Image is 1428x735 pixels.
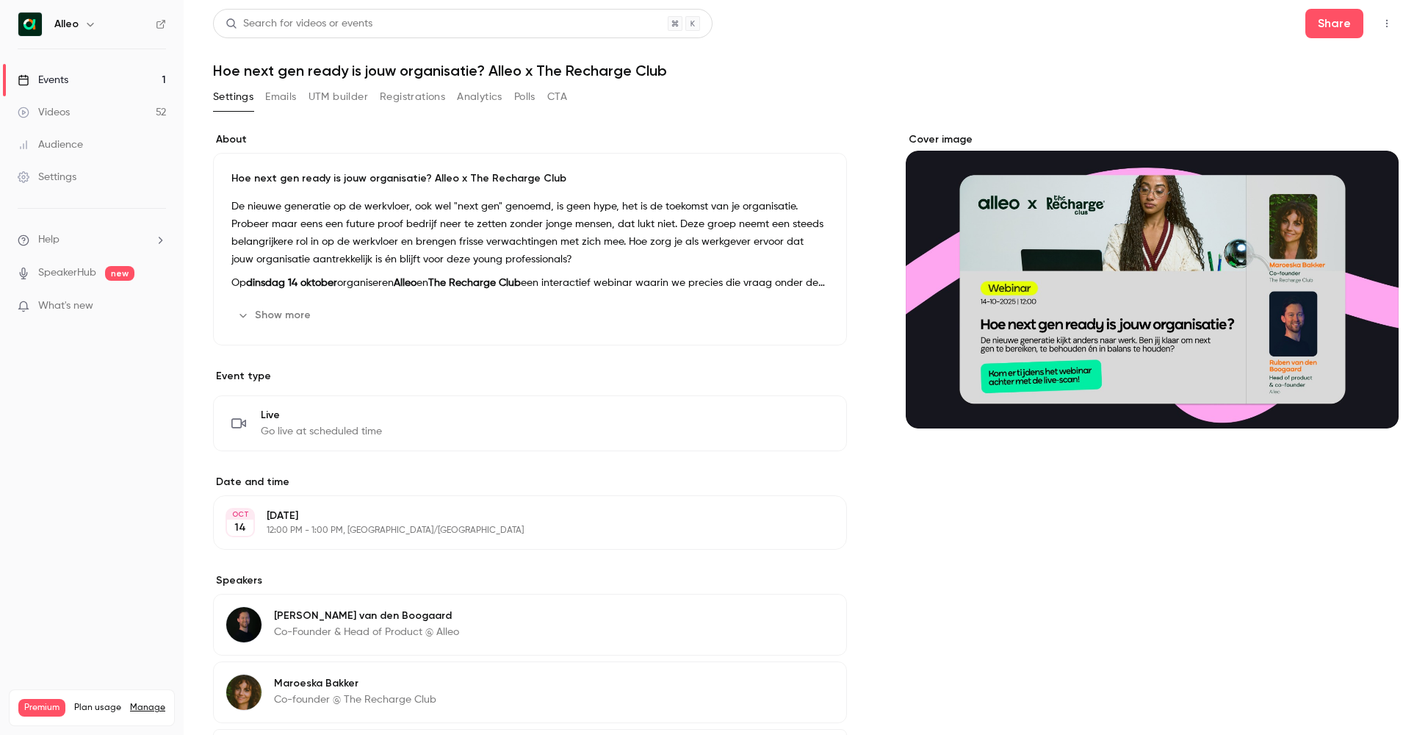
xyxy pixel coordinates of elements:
p: [PERSON_NAME] van den Boogaard [274,609,459,623]
p: Hoe next gen ready is jouw organisatie? Alleo x The Recharge Club [231,171,829,186]
button: UTM builder [309,85,368,109]
div: Search for videos or events [226,16,372,32]
h1: Hoe next gen ready is jouw organisatie? Alleo x The Recharge Club [213,62,1399,79]
div: Events [18,73,68,87]
button: Polls [514,85,535,109]
div: Ruben van den Boogaard[PERSON_NAME] van den BoogaardCo-Founder & Head of Product @ Alleo [213,594,847,656]
span: Help [38,232,59,248]
span: new [105,266,134,281]
img: Alleo [18,12,42,36]
p: De nieuwe generatie op de werkvloer, ook wel "next gen" genoemd, is geen hype, het is de toekomst... [231,198,829,268]
span: Premium [18,699,65,717]
label: Speakers [213,573,847,588]
p: 14 [234,520,246,535]
span: Live [261,408,382,423]
button: CTA [547,85,567,109]
p: Co-Founder & Head of Product @ Alleo [274,625,459,639]
div: Settings [18,170,76,184]
button: Share [1305,9,1363,38]
strong: Alleo [394,278,416,288]
section: Cover image [906,132,1399,429]
div: OCT [227,509,253,520]
strong: The Recharge Club [428,278,521,288]
strong: dinsdag 14 oktober [246,278,337,288]
button: Analytics [457,85,502,109]
span: Plan usage [74,702,121,714]
button: Settings [213,85,253,109]
span: Go live at scheduled time [261,424,382,439]
img: Maroeska Bakker [226,675,262,710]
p: 12:00 PM - 1:00 PM, [GEOGRAPHIC_DATA]/[GEOGRAPHIC_DATA] [267,525,769,537]
p: [DATE] [267,509,769,523]
label: Date and time [213,475,847,490]
button: Registrations [380,85,445,109]
div: Maroeska BakkerMaroeska BakkerCo-founder @ The Recharge Club [213,661,847,723]
a: SpeakerHub [38,265,96,281]
a: Manage [130,702,165,714]
p: Op organiseren en een interactief webinar waarin we precies die vraag onder de loep nemen. Met aa... [231,274,829,292]
p: Co-founder @ The Recharge Club [274,692,436,707]
div: Videos [18,105,70,120]
button: Emails [265,85,296,109]
button: Show more [231,304,320,327]
p: Event type [213,369,847,384]
h6: Alleo [54,17,79,32]
li: help-dropdown-opener [18,232,166,248]
div: Audience [18,137,83,152]
label: Cover image [906,132,1399,147]
label: About [213,132,847,147]
iframe: Noticeable Trigger [148,300,166,313]
img: Ruben van den Boogaard [226,607,262,642]
p: Maroeska Bakker [274,676,436,691]
span: What's new [38,298,93,314]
